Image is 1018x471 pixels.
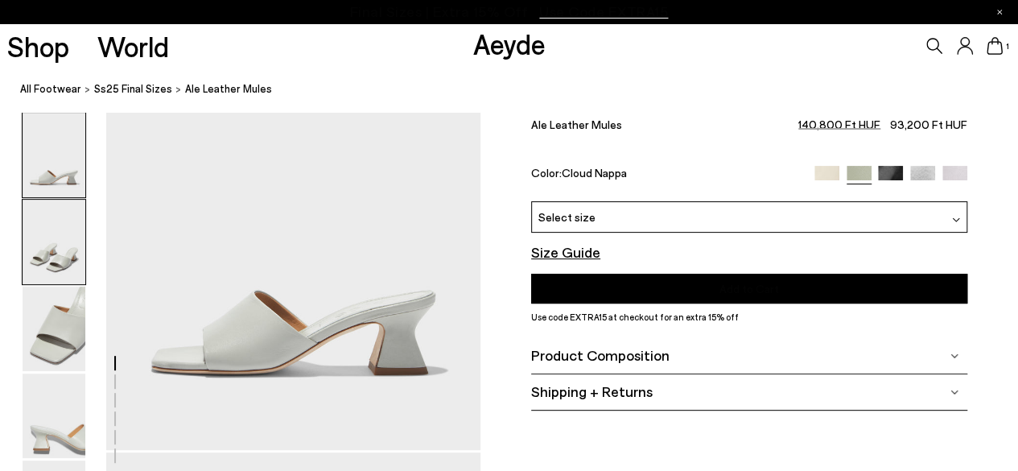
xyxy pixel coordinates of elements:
[798,118,880,131] font: 140,800 Ft HUF
[562,166,627,180] font: Cloud Nappa
[531,243,600,261] font: Size Guide
[94,81,172,97] a: Ss25 Final Sizes
[987,37,1003,55] a: 1
[472,27,545,60] a: Aeyde
[531,118,622,131] font: Ale Leather Mules
[20,68,1018,112] nav: breadcrumb
[23,113,85,197] img: Ale Leather Mules - Image 1
[97,32,169,60] a: World
[531,274,967,304] button: Add to Cart
[20,81,81,97] a: All Footwear
[952,216,960,224] img: svg%3E
[7,32,69,60] a: Shop
[185,82,272,95] font: Ale Leather Mules
[950,352,958,360] img: svg%3E
[890,118,967,131] font: 93,200 Ft HUF
[23,287,85,371] img: Ale Leather Mules - Image 3
[531,166,562,180] font: Color:
[350,2,528,20] font: Final Sizes | Extra 15% Off
[97,29,169,63] font: World
[531,242,600,264] button: Size Guide
[539,2,668,20] font: Use Code EXTRA15
[23,200,85,284] img: Ale Leather Mules - Image 2
[94,82,172,95] font: Ss25 Final Sizes
[23,374,85,458] img: Ale Leather Mules - Image 4
[1005,41,1008,51] font: 1
[531,382,653,400] font: Shipping + Returns
[531,346,670,364] font: Product Composition
[7,29,69,63] font: Shop
[538,210,596,224] font: Select size
[539,5,668,19] span: Navigate to /collections/ss25-final-sizes
[719,282,779,295] font: Add to Cart
[20,82,81,95] font: All Footwear
[531,312,739,322] font: Use code EXTRA15 at checkout for an extra 15% off
[950,388,958,396] img: svg%3E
